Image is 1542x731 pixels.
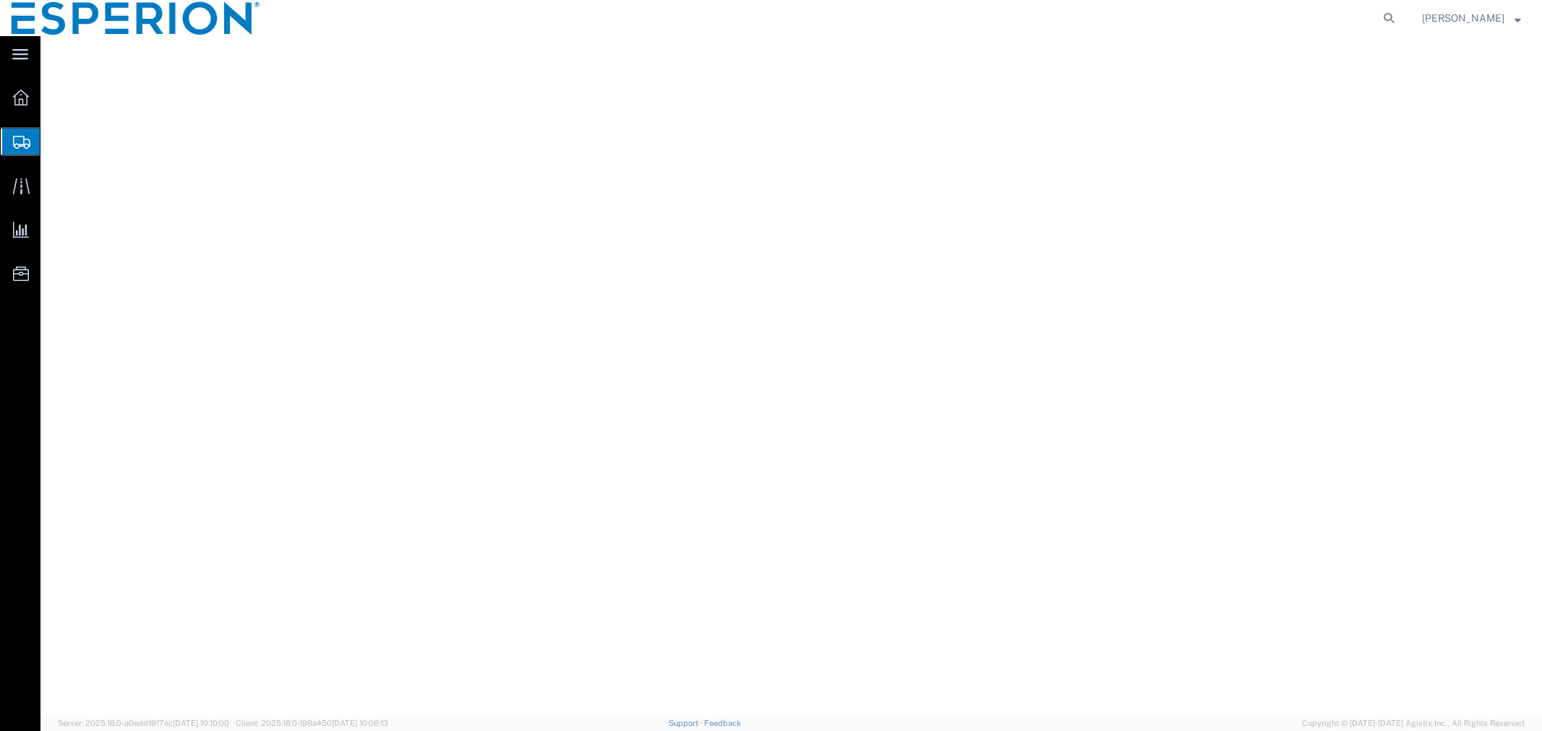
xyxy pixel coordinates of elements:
[236,719,388,727] span: Client: 2025.18.0-198a450
[704,719,741,727] a: Feedback
[332,719,388,727] span: [DATE] 10:06:13
[40,36,1542,716] iframe: FS Legacy Container
[173,719,229,727] span: [DATE] 10:10:00
[669,719,705,727] a: Support
[1421,9,1522,27] button: [PERSON_NAME]
[1302,717,1525,730] span: Copyright © [DATE]-[DATE] Agistix Inc., All Rights Reserved
[1422,10,1504,26] span: Alexandra Breaux
[58,719,229,727] span: Server: 2025.18.0-a0edd1917ac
